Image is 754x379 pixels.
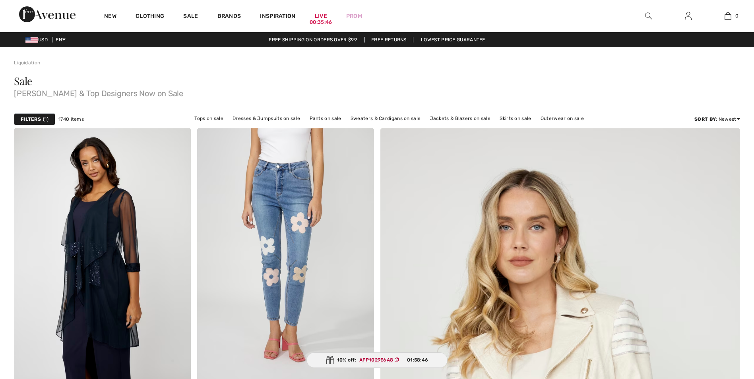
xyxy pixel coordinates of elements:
a: Sale [183,13,198,21]
div: 00:35:46 [310,19,332,26]
a: Clothing [136,13,164,21]
strong: Sort By [694,116,716,122]
span: [PERSON_NAME] & Top Designers Now on Sale [14,86,740,97]
a: Sweaters & Cardigans on sale [347,113,424,124]
a: Live00:35:46 [315,12,327,20]
a: 0 [708,11,747,21]
span: EN [56,37,66,43]
a: Brands [217,13,241,21]
strong: Filters [21,116,41,123]
img: US Dollar [25,37,38,43]
a: Free shipping on orders over $99 [262,37,363,43]
span: Inspiration [260,13,295,21]
div: : Newest [694,116,740,123]
ins: AFP1029E6A8 [359,357,393,363]
a: Free Returns [364,37,413,43]
a: Liquidation [14,60,40,66]
img: 1ère Avenue [19,6,76,22]
span: 0 [735,12,738,19]
img: My Bag [725,11,731,21]
span: USD [25,37,51,43]
a: Sign In [678,11,698,21]
img: Gift.svg [326,356,334,364]
span: 01:58:46 [407,356,428,364]
img: My Info [685,11,692,21]
span: 1 [43,116,48,123]
a: Prom [346,12,362,20]
a: Tops on sale [190,113,227,124]
a: Outerwear on sale [537,113,588,124]
a: New [104,13,116,21]
a: Lowest Price Guarantee [415,37,492,43]
span: Sale [14,74,32,88]
a: Dresses & Jumpsuits on sale [229,113,304,124]
span: 1740 items [58,116,84,123]
a: Jackets & Blazers on sale [426,113,495,124]
img: search the website [645,11,652,21]
div: 10% off: [306,352,448,368]
a: Skirts on sale [496,113,535,124]
a: Pants on sale [306,113,345,124]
